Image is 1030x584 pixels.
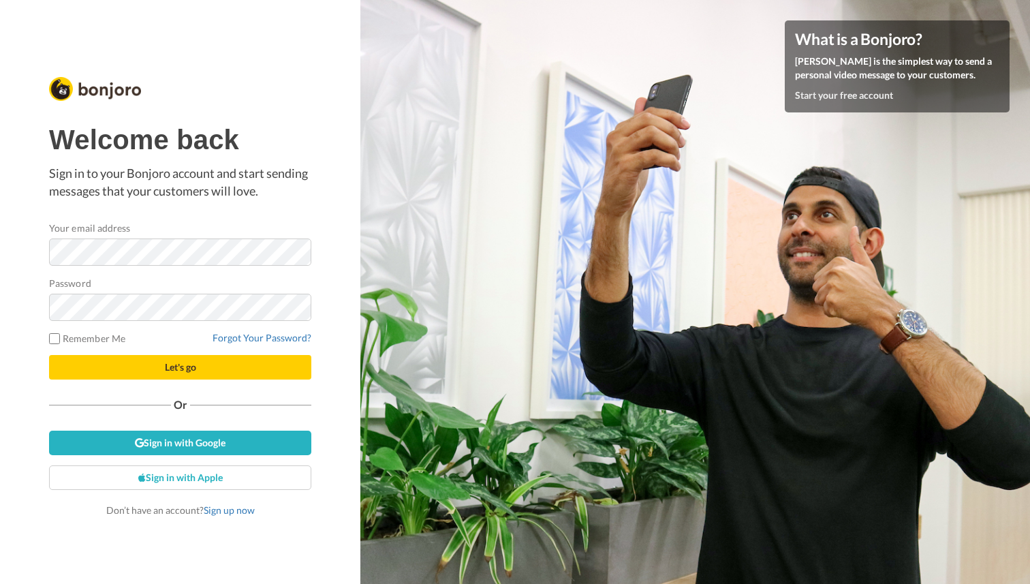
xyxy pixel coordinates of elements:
[49,465,311,490] a: Sign in with Apple
[213,332,311,343] a: Forgot Your Password?
[795,89,893,101] a: Start your free account
[204,504,255,516] a: Sign up now
[106,504,255,516] span: Don’t have an account?
[49,276,91,290] label: Password
[49,165,311,200] p: Sign in to your Bonjoro account and start sending messages that your customers will love.
[49,431,311,455] a: Sign in with Google
[49,221,130,235] label: Your email address
[49,333,60,344] input: Remember Me
[165,361,196,373] span: Let's go
[49,331,125,345] label: Remember Me
[795,31,999,48] h4: What is a Bonjoro?
[49,125,311,155] h1: Welcome back
[171,400,190,410] span: Or
[49,355,311,380] button: Let's go
[795,55,999,82] p: [PERSON_NAME] is the simplest way to send a personal video message to your customers.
